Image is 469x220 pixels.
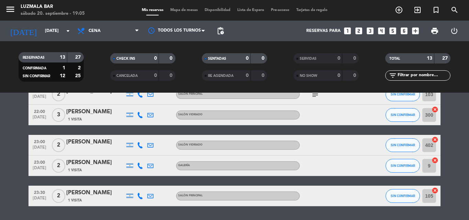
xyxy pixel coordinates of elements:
[170,73,174,78] strong: 0
[5,23,42,38] i: [DATE]
[23,56,45,59] span: RESERVADAS
[154,73,157,78] strong: 0
[386,88,420,101] button: SIN CONFIRMAR
[262,56,266,61] strong: 0
[442,56,449,61] strong: 27
[23,74,50,78] span: SIN CONFIRMAR
[432,157,438,164] i: cancel
[432,6,440,14] i: turned_in_not
[450,27,458,35] i: power_settings_new
[21,10,85,17] div: sábado 20. septiembre - 19:05
[167,8,201,12] span: Mapa de mesas
[262,73,266,78] strong: 0
[68,167,82,173] span: 1 Visita
[300,74,317,78] span: NO SHOW
[154,56,157,61] strong: 0
[386,159,420,173] button: SIN CONFIRMAR
[386,108,420,122] button: SIN CONFIRMAR
[246,56,249,61] strong: 0
[431,27,439,35] span: print
[31,94,48,102] span: [DATE]
[31,107,48,115] span: 22:00
[353,56,357,61] strong: 0
[170,56,174,61] strong: 0
[444,21,464,41] div: LOG OUT
[450,6,459,14] i: search
[377,26,386,35] i: looks_4
[178,143,203,146] span: Salón Vidriado
[246,73,249,78] strong: 0
[413,6,422,14] i: exit_to_app
[31,115,48,123] span: [DATE]
[201,8,234,12] span: Disponibilidad
[178,164,190,167] span: Galería
[31,145,48,153] span: [DATE]
[52,189,65,203] span: 2
[66,107,125,116] div: [PERSON_NAME]
[116,74,138,78] span: CANCELADA
[391,143,415,147] span: SIN CONFIRMAR
[389,71,397,80] i: filter_list
[116,57,135,60] span: CHECK INS
[427,56,432,61] strong: 13
[52,108,65,122] span: 3
[89,28,101,33] span: Cena
[62,66,65,70] strong: 1
[64,27,72,35] i: arrow_drop_down
[66,158,125,167] div: [PERSON_NAME]
[354,26,363,35] i: looks_two
[138,8,167,12] span: Mis reservas
[178,113,203,116] span: Salón Vidriado
[31,188,48,196] span: 23:30
[411,26,420,35] i: add_box
[391,92,415,96] span: SIN CONFIRMAR
[75,73,82,78] strong: 25
[432,136,438,143] i: cancel
[5,4,15,14] i: menu
[31,166,48,174] span: [DATE]
[68,117,82,122] span: 1 Visita
[216,27,225,35] span: pending_actions
[395,6,403,14] i: add_circle_outline
[293,8,331,12] span: Tarjetas de regalo
[31,158,48,166] span: 23:00
[338,73,340,78] strong: 0
[338,56,340,61] strong: 0
[52,138,65,152] span: 2
[391,164,415,167] span: SIN CONFIRMAR
[267,8,293,12] span: Pre-acceso
[343,26,352,35] i: looks_one
[353,73,357,78] strong: 0
[208,57,226,60] span: SENTADAS
[66,138,125,147] div: [PERSON_NAME]
[432,187,438,194] i: cancel
[31,137,48,145] span: 23:00
[366,26,375,35] i: looks_3
[60,55,65,60] strong: 13
[31,196,48,204] span: [DATE]
[178,93,203,95] span: Salón Principal
[388,26,397,35] i: looks_5
[400,26,409,35] i: looks_6
[306,28,341,33] span: Reservas para
[52,159,65,173] span: 2
[311,90,319,99] i: subject
[391,113,415,117] span: SIN CONFIRMAR
[432,106,438,113] i: cancel
[66,188,125,197] div: [PERSON_NAME]
[60,73,65,78] strong: 12
[300,57,317,60] span: SERVIDAS
[78,66,82,70] strong: 2
[75,55,82,60] strong: 27
[21,3,85,10] div: Luzmala Bar
[208,74,233,78] span: RE AGENDADA
[386,189,420,203] button: SIN CONFIRMAR
[178,194,203,197] span: Salón Principal
[389,57,400,60] span: TOTAL
[23,67,46,70] span: CONFIRMADA
[386,138,420,152] button: SIN CONFIRMAR
[68,198,82,203] span: 1 Visita
[391,194,415,198] span: SIN CONFIRMAR
[52,88,65,101] span: 2
[5,4,15,17] button: menu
